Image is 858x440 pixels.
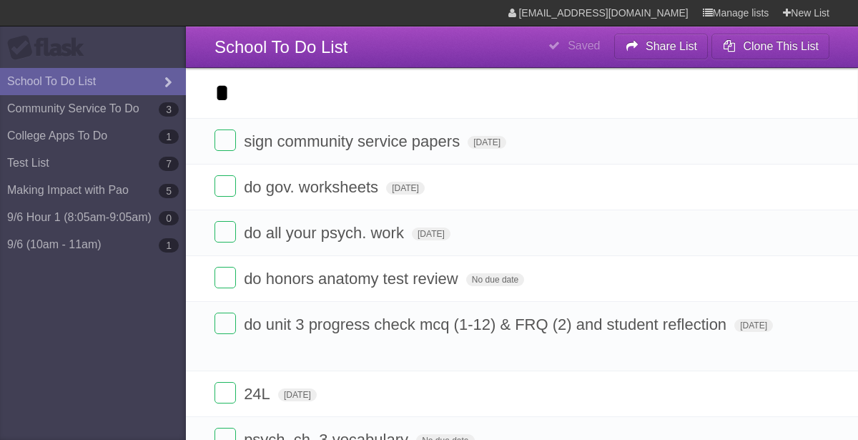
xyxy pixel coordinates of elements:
[386,182,425,195] span: [DATE]
[244,316,730,333] span: do unit 3 progress check mcq (1-12) & FRQ (2) and student reflection
[159,211,179,225] b: 0
[159,157,179,171] b: 7
[646,40,697,52] b: Share List
[214,267,236,288] label: Done
[244,224,408,242] span: do all your psych. work
[743,40,819,52] b: Clone This List
[244,385,274,403] span: 24L
[159,238,179,253] b: 1
[214,382,236,404] label: Done
[159,184,179,198] b: 5
[278,388,317,401] span: [DATE]
[466,273,524,286] span: No due date
[711,34,829,59] button: Clone This List
[214,313,236,334] label: Done
[159,129,179,144] b: 1
[214,175,236,197] label: Done
[244,132,463,150] span: sign community service papers
[412,228,450,240] span: [DATE]
[614,34,709,59] button: Share List
[7,35,93,61] div: Flask
[244,178,382,196] span: do gov. worksheets
[468,136,506,149] span: [DATE]
[734,319,773,332] span: [DATE]
[214,221,236,243] label: Done
[244,270,462,288] span: do honors anatomy test review
[214,37,347,57] span: School To Do List
[159,102,179,117] b: 3
[568,39,600,52] b: Saved
[214,129,236,151] label: Done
